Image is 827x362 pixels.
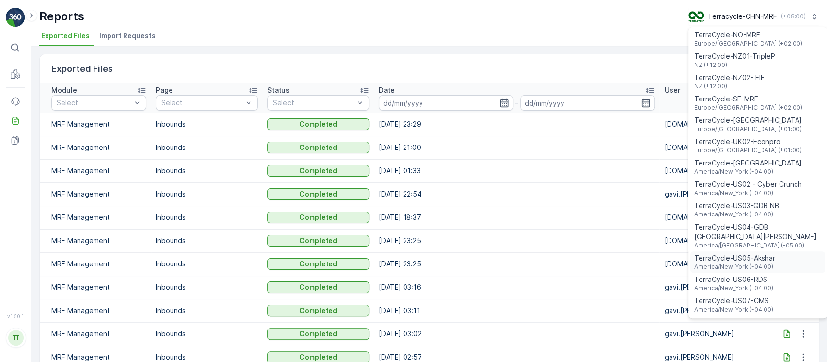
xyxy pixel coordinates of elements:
[374,113,660,136] td: [DATE] 23:29
[299,329,337,339] p: Completed
[694,189,802,197] span: America/New_York (-04:00)
[39,9,84,24] p: Reports
[156,166,258,176] p: Inbounds
[6,313,25,319] span: v 1.50.1
[694,211,779,218] span: America/New_York (-04:00)
[694,201,779,211] span: TerraCycle-US03-GDB NB
[664,143,766,152] p: [DOMAIN_NAME]
[694,284,773,292] span: America/New_York (-04:00)
[156,282,258,292] p: Inbounds
[161,98,243,108] p: Select
[156,352,258,362] p: Inbounds
[688,27,827,318] ul: Menu
[664,189,766,199] p: gavi.[PERSON_NAME]
[374,206,660,229] td: [DATE] 18:37
[374,229,660,252] td: [DATE] 23:25
[694,158,802,168] span: TerraCycle-[GEOGRAPHIC_DATA]
[694,222,821,242] span: TerraCycle-US04-GDB [GEOGRAPHIC_DATA][PERSON_NAME]
[694,275,773,284] span: TerraCycle-US06-RDS
[156,329,258,339] p: Inbounds
[694,137,802,147] span: TerraCycle-UK02-Econpro
[156,119,258,129] p: Inbounds
[267,235,369,247] button: Completed
[267,281,369,293] button: Completed
[694,180,802,189] span: TerraCycle-US02 - Cyber Crunch
[267,305,369,316] button: Completed
[374,322,660,346] td: [DATE] 03:02
[708,12,777,21] p: Terracycle-CHN-MRF
[694,61,775,69] span: NZ (+12:00)
[664,306,766,315] p: gavi.[PERSON_NAME]
[51,213,146,222] p: MRF Management
[273,98,354,108] p: Select
[51,166,146,176] p: MRF Management
[51,282,146,292] p: MRF Management
[374,252,660,276] td: [DATE] 23:25
[51,119,146,129] p: MRF Management
[299,306,337,315] p: Completed
[694,40,802,48] span: Europe/[GEOGRAPHIC_DATA] (+02:00)
[57,98,131,108] p: Select
[694,125,802,133] span: Europe/[GEOGRAPHIC_DATA] (+01:00)
[379,95,513,111] input: dd/mm/yyyy
[694,263,775,271] span: America/New_York (-04:00)
[51,85,77,95] p: Module
[688,8,819,25] button: Terracycle-CHN-MRF(+08:00)
[267,328,369,340] button: Completed
[664,166,766,176] p: [DOMAIN_NAME]
[694,115,802,125] span: TerraCycle-[GEOGRAPHIC_DATA]
[694,317,804,327] span: TerraCycle-US08-Aurora
[267,118,369,130] button: Completed
[694,104,802,112] span: Europe/[GEOGRAPHIC_DATA] (+02:00)
[8,330,24,346] div: TT
[374,159,660,182] td: [DATE] 01:33
[379,85,395,95] p: Date
[6,321,25,354] button: TT
[267,85,290,95] p: Status
[267,165,369,177] button: Completed
[156,306,258,315] p: Inbounds
[51,189,146,199] p: MRF Management
[694,168,802,176] span: America/New_York (-04:00)
[41,31,90,41] span: Exported Files
[51,259,146,269] p: MRF Management
[299,352,337,362] p: Completed
[299,166,337,176] p: Completed
[374,276,660,299] td: [DATE] 03:16
[267,142,369,153] button: Completed
[6,8,25,27] img: logo
[51,143,146,152] p: MRF Management
[51,236,146,246] p: MRF Management
[664,236,766,246] p: [DOMAIN_NAME]
[688,11,704,22] img: image_CrSQHcz.png
[267,212,369,223] button: Completed
[664,213,766,222] p: [DOMAIN_NAME]
[156,189,258,199] p: Inbounds
[299,236,337,246] p: Completed
[694,147,802,154] span: Europe/[GEOGRAPHIC_DATA] (+01:00)
[694,82,765,90] span: NZ (+12:00)
[299,213,337,222] p: Completed
[694,242,821,249] span: America/[GEOGRAPHIC_DATA] (-05:00)
[694,306,773,313] span: America/New_York (-04:00)
[51,352,146,362] p: MRF Management
[99,31,156,41] span: Import Requests
[299,189,337,199] p: Completed
[515,97,518,109] p: -
[664,282,766,292] p: gavi.[PERSON_NAME]
[694,253,775,263] span: TerraCycle-US05-Akshar
[664,119,766,129] p: [DOMAIN_NAME]
[664,259,766,269] p: [DOMAIN_NAME]
[520,95,655,111] input: dd/mm/yyyy
[299,143,337,152] p: Completed
[664,329,766,339] p: gavi.[PERSON_NAME]
[694,73,765,82] span: TerraCycle-NZ02- EIF
[156,236,258,246] p: Inbounds
[664,85,680,95] p: User
[374,182,660,206] td: [DATE] 22:54
[694,296,773,306] span: TerraCycle-US07-CMS
[694,94,802,104] span: TerraCycle-SE-MRF
[156,85,173,95] p: Page
[156,213,258,222] p: Inbounds
[51,306,146,315] p: MRF Management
